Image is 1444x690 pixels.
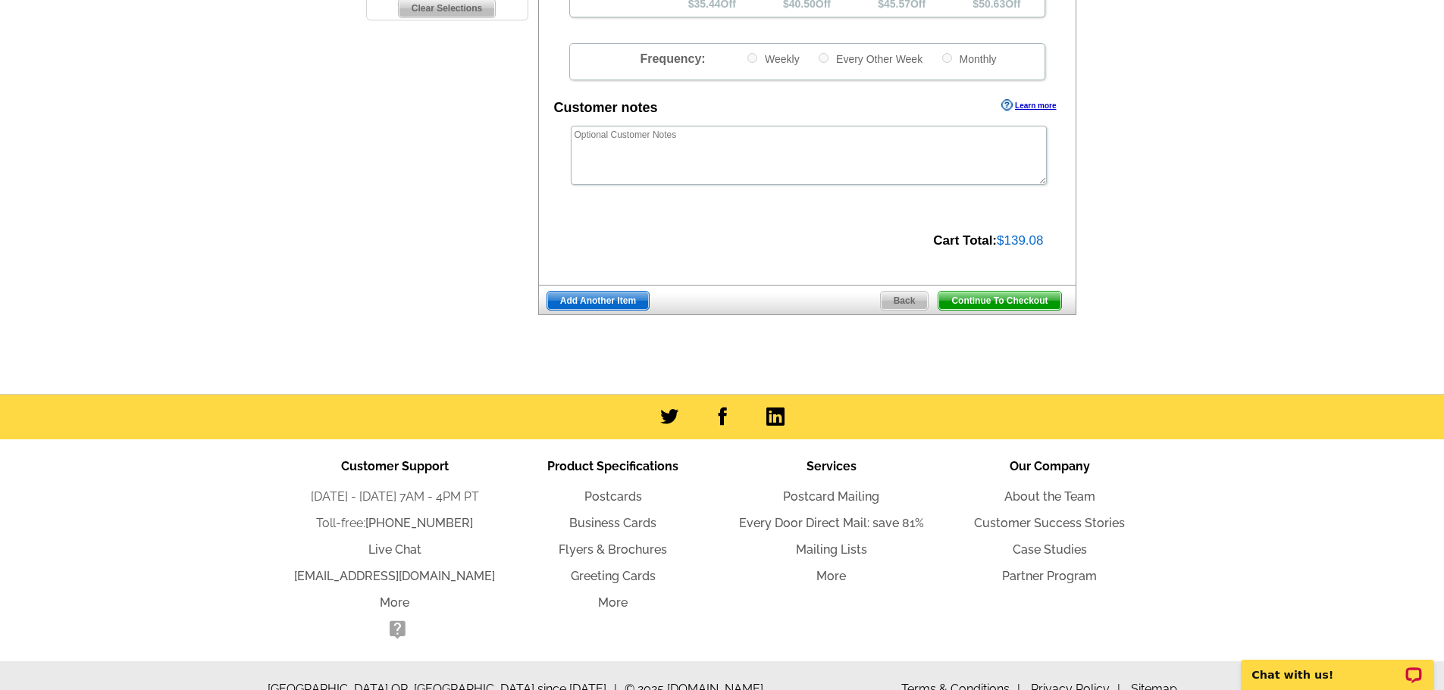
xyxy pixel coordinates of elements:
[819,53,828,63] input: Every Other Week
[547,459,678,473] span: Product Specifications
[1001,99,1056,111] a: Learn more
[286,514,504,532] li: Toll-free:
[807,459,857,473] span: Services
[294,569,495,583] a: [EMAIL_ADDRESS][DOMAIN_NAME]
[286,488,504,506] li: [DATE] - [DATE] 7AM - 4PM PT
[746,52,800,66] label: Weekly
[796,542,867,557] a: Mailing Lists
[933,233,997,248] strong: Cart Total:
[1002,569,1097,583] a: Partner Program
[554,98,658,118] div: Customer notes
[941,52,997,66] label: Monthly
[598,595,628,610] a: More
[1010,459,1090,473] span: Our Company
[365,516,473,530] a: [PHONE_NUMBER]
[547,291,650,311] a: Add Another Item
[942,53,952,63] input: Monthly
[640,52,705,65] span: Frequency:
[1013,542,1087,557] a: Case Studies
[341,459,449,473] span: Customer Support
[997,233,1043,248] span: $139.08
[1231,642,1444,690] iframe: LiveChat chat widget
[817,52,922,66] label: Every Other Week
[547,292,649,310] span: Add Another Item
[783,489,879,504] a: Postcard Mailing
[559,542,667,557] a: Flyers & Brochures
[881,292,929,310] span: Back
[880,291,929,311] a: Back
[380,595,409,610] a: More
[974,516,1125,530] a: Customer Success Stories
[571,569,656,583] a: Greeting Cards
[368,542,421,557] a: Live Chat
[816,569,846,583] a: More
[938,292,1060,310] span: Continue To Checkout
[739,516,924,530] a: Every Door Direct Mail: save 81%
[747,53,757,63] input: Weekly
[569,516,656,530] a: Business Cards
[584,489,642,504] a: Postcards
[1004,489,1095,504] a: About the Team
